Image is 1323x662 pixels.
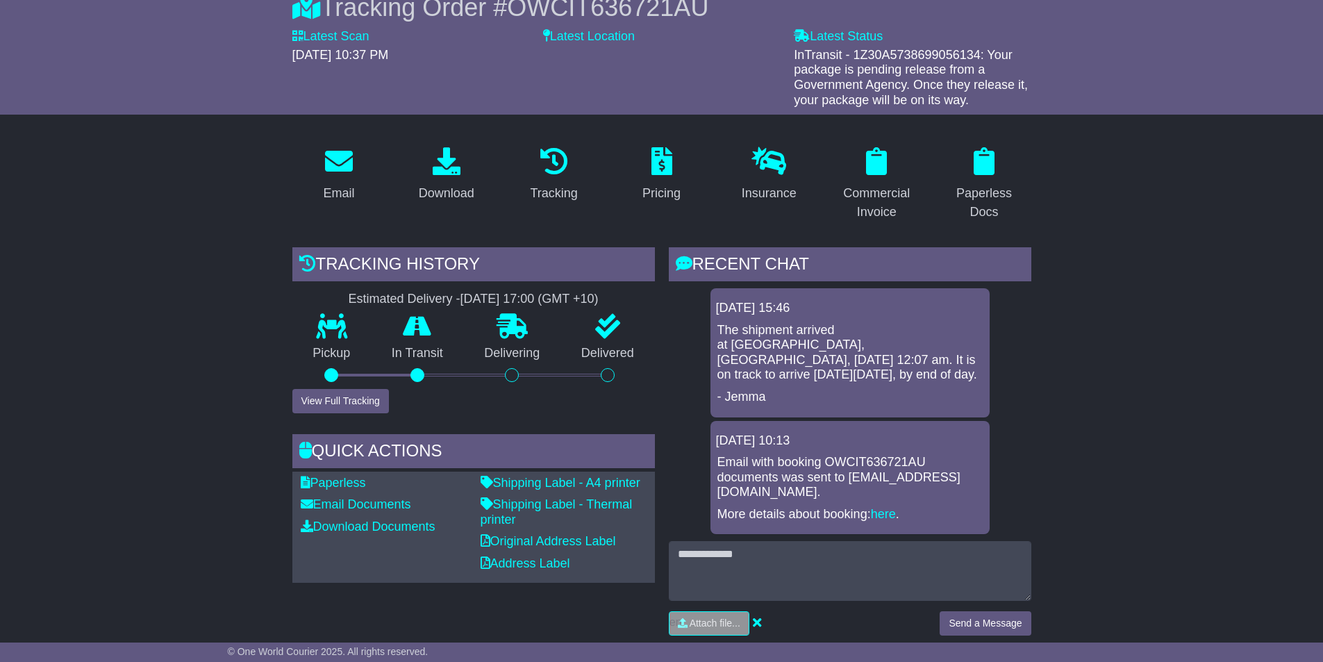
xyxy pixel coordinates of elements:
p: Email with booking OWCIT636721AU documents was sent to [EMAIL_ADDRESS][DOMAIN_NAME]. [717,455,983,500]
div: Quick Actions [292,434,655,472]
a: Original Address Label [481,534,616,548]
span: © One World Courier 2025. All rights reserved. [228,646,428,657]
p: Pickup [292,346,372,361]
a: Download [410,142,483,208]
a: Download Documents [301,520,435,533]
div: [DATE] 17:00 (GMT +10) [460,292,599,307]
a: here [871,507,896,521]
a: Commercial Invoice [830,142,924,226]
div: Download [419,184,474,203]
div: Email [323,184,354,203]
a: Tracking [521,142,586,208]
div: Paperless Docs [947,184,1022,222]
p: Delivered [560,346,655,361]
a: Pricing [633,142,690,208]
div: Insurance [742,184,797,203]
div: [DATE] 15:46 [716,301,984,316]
div: RECENT CHAT [669,247,1031,285]
a: Address Label [481,556,570,570]
button: View Full Tracking [292,389,389,413]
label: Latest Status [794,29,883,44]
span: InTransit - 1Z30A5738699056134: Your package is pending release from a Government Agency. Once th... [794,48,1028,107]
div: Tracking history [292,247,655,285]
div: [DATE] 10:13 [716,433,984,449]
p: - Jemma [717,390,983,405]
div: Tracking [530,184,577,203]
div: Commercial Invoice [839,184,915,222]
p: Delivering [464,346,561,361]
span: [DATE] 10:37 PM [292,48,389,62]
a: Shipping Label - Thermal printer [481,497,633,527]
label: Latest Scan [292,29,369,44]
p: In Transit [371,346,464,361]
p: The shipment arrived at [GEOGRAPHIC_DATA], [GEOGRAPHIC_DATA], [DATE] 12:07 am. It is on track to ... [717,323,983,383]
div: Pricing [642,184,681,203]
label: Latest Location [543,29,635,44]
a: Insurance [733,142,806,208]
a: Email [314,142,363,208]
div: Estimated Delivery - [292,292,655,307]
a: Paperless Docs [938,142,1031,226]
button: Send a Message [940,611,1031,636]
a: Shipping Label - A4 printer [481,476,640,490]
a: Email Documents [301,497,411,511]
a: Paperless [301,476,366,490]
p: More details about booking: . [717,507,983,522]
